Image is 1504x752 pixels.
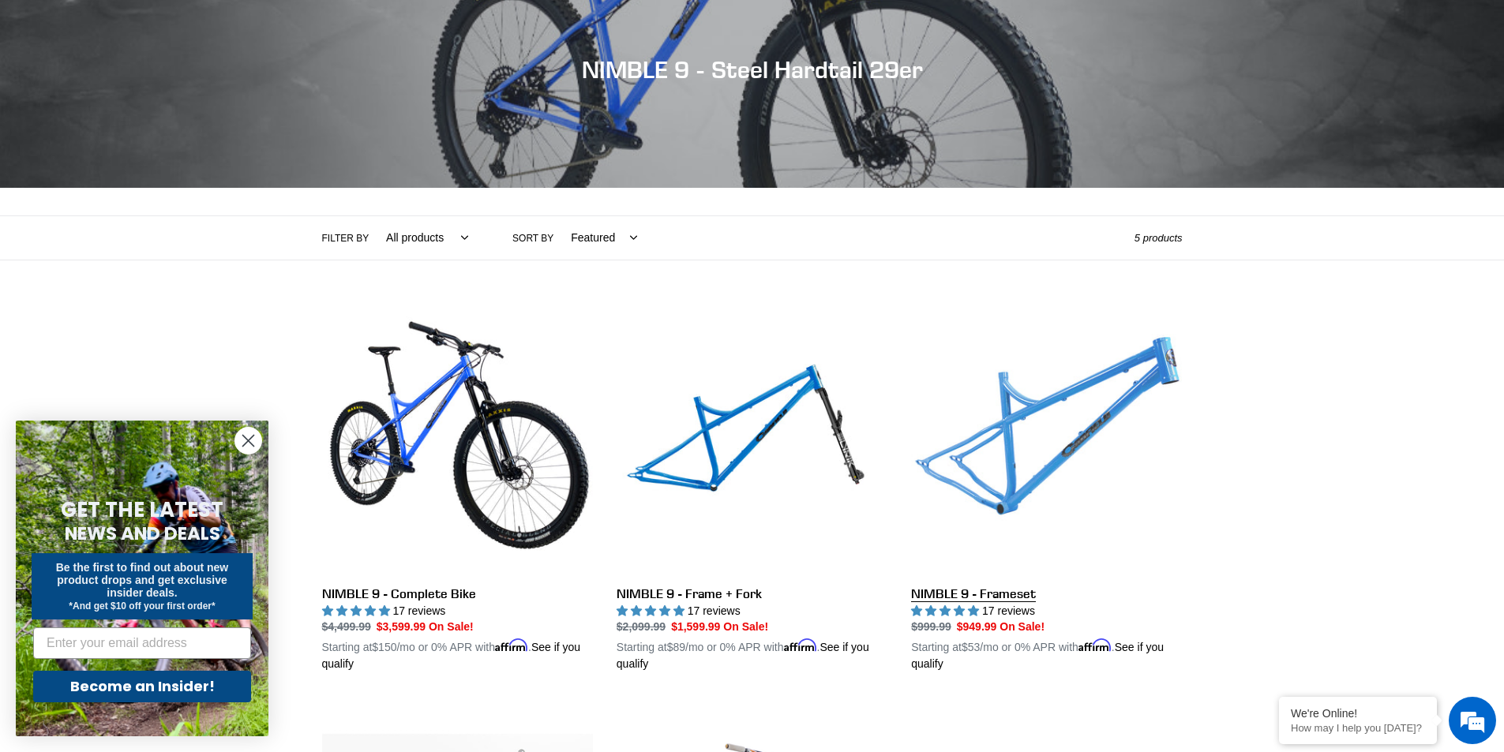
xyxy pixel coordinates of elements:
label: Filter by [322,231,369,245]
span: *And get $10 off your first order* [69,600,215,612]
input: Enter your email address [33,627,251,659]
span: NIMBLE 9 - Steel Hardtail 29er [582,55,923,84]
div: Minimize live chat window [259,8,297,46]
span: 5 products [1135,232,1183,244]
button: Become an Insider! [33,671,251,702]
div: Navigation go back [17,87,41,110]
p: How may I help you today? [1291,722,1425,734]
img: d_696896380_company_1647369064580_696896380 [51,79,90,118]
button: Close dialog [234,427,262,455]
textarea: Type your message and hit 'Enter' [8,431,301,486]
div: Chat with us now [106,88,289,109]
span: Be the first to find out about new product drops and get exclusive insider deals. [56,561,229,599]
div: We're Online! [1291,707,1425,720]
span: We're online! [92,199,218,358]
span: GET THE LATEST [61,496,223,524]
span: NEWS AND DEALS [65,521,220,546]
label: Sort by [512,231,553,245]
